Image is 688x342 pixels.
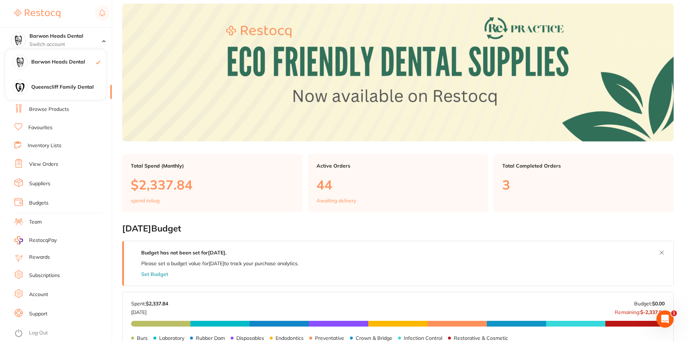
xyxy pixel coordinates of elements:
p: Restorative & Cosmetic [454,335,508,341]
p: Endodontics [276,335,304,341]
p: $2,337.84 [131,177,294,192]
h2: [DATE] Budget [122,224,674,234]
p: Spent: [131,301,168,306]
p: Rubber Dam [196,335,225,341]
a: Active Orders44Awaiting delivery [308,154,488,212]
a: View Orders [29,161,58,168]
h4: Barwon Heads Dental [31,58,96,66]
p: 3 [502,177,665,192]
img: Barwon Heads Dental [13,55,27,69]
a: Rewards [29,254,50,261]
strong: $-2,337.84 [640,309,665,315]
a: RestocqPay [14,236,57,244]
p: Crown & Bridge [356,335,392,341]
strong: $0.00 [652,300,665,307]
button: Log Out [14,328,110,339]
h4: Barwon Heads Dental [29,33,102,40]
p: Total Spend (Monthly) [131,163,294,169]
a: Team [29,219,42,226]
p: Total Completed Orders [502,163,665,169]
p: Active Orders [317,163,479,169]
p: Infection Control [404,335,442,341]
a: Total Completed Orders3 [494,154,674,212]
a: Account [29,291,48,298]
a: Restocq Logo [14,5,60,22]
p: Laboratory [159,335,184,341]
img: Restocq Logo [14,9,60,18]
p: Remaining: [615,306,665,315]
a: Subscriptions [29,272,60,279]
h4: Queenscliff Family Dental [31,84,106,91]
p: Please set a budget value for [DATE] to track your purchase analytics. [141,261,299,266]
a: Support [29,310,47,318]
p: Awaiting delivery [317,198,356,203]
span: 1 [671,310,677,316]
p: Switch account [29,41,102,48]
a: Browse Products [29,106,69,113]
a: Favourites [28,124,52,131]
iframe: Intercom live chat [656,310,674,328]
img: Barwon Heads Dental [11,33,26,47]
img: Queenscliff Family Dental [13,80,27,94]
p: Burs [137,335,148,341]
img: Dashboard [122,4,674,141]
button: Set Budget [141,271,168,277]
a: Inventory Lists [28,142,61,149]
img: RestocqPay [14,236,23,244]
a: Log Out [29,329,48,337]
p: Budget: [634,301,665,306]
p: spend in Aug [131,198,160,203]
p: Disposables [236,335,264,341]
p: Preventative [315,335,344,341]
p: [DATE] [131,306,168,315]
a: Total Spend (Monthly)$2,337.84spend inAug [122,154,302,212]
p: 44 [317,177,479,192]
a: Budgets [29,200,49,207]
strong: Budget has not been set for [DATE] . [141,249,226,256]
span: RestocqPay [29,237,57,244]
strong: $2,337.84 [146,300,168,307]
a: Suppliers [29,180,50,187]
